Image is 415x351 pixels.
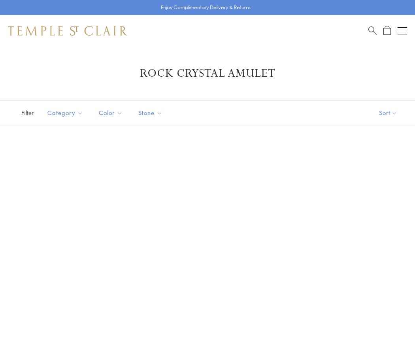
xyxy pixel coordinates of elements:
[368,26,377,36] a: Search
[134,108,168,118] span: Stone
[132,104,168,122] button: Stone
[43,108,89,118] span: Category
[20,66,395,81] h1: Rock Crystal Amulet
[41,104,89,122] button: Category
[93,104,128,122] button: Color
[398,26,407,36] button: Open navigation
[383,26,391,36] a: Open Shopping Bag
[161,4,251,11] p: Enjoy Complimentary Delivery & Returns
[8,26,127,36] img: Temple St. Clair
[95,108,128,118] span: Color
[361,101,415,125] button: Show sort by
